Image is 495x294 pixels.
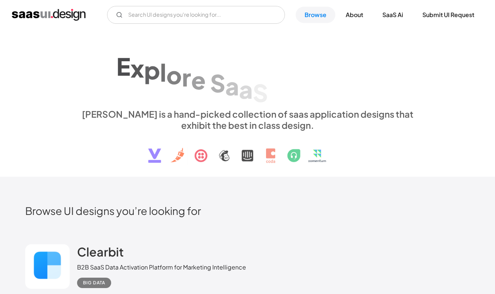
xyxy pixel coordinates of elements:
div: x [130,54,144,82]
div: B2B SaaS Data Activation Platform for Marketing Intelligence [77,263,246,272]
a: About [337,7,372,23]
div: p [144,56,160,84]
div: S [253,78,268,107]
img: text, icon, saas logo [135,131,360,169]
a: Clearbit [77,244,124,263]
div: o [166,60,182,89]
a: SaaS Ai [373,7,412,23]
a: Browse [296,7,335,23]
div: a [225,72,239,100]
h2: Clearbit [77,244,124,259]
h1: Explore SaaS UI design patterns & interactions. [77,44,418,101]
div: r [182,63,191,91]
a: home [12,9,86,21]
div: l [160,58,166,86]
a: Submit UI Request [413,7,483,23]
div: E [116,52,130,81]
div: e [191,66,206,94]
input: Search UI designs you're looking for... [107,6,285,24]
form: Email Form [107,6,285,24]
div: Big Data [83,278,105,287]
div: a [239,75,253,104]
h2: Browse UI designs you’re looking for [25,204,470,217]
div: [PERSON_NAME] is a hand-picked collection of saas application designs that exhibit the best in cl... [77,108,418,131]
div: S [210,68,225,97]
